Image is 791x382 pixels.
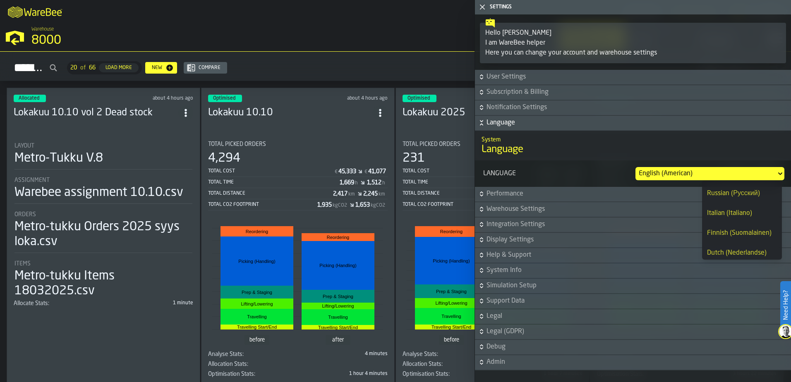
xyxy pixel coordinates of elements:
[367,179,381,186] div: Stat Value
[14,177,50,184] span: Assignment
[14,177,192,184] div: Title
[403,351,438,358] span: Analyse Stats:
[14,143,192,170] div: stat-Layout
[403,141,460,148] span: Total Picked Orders
[707,248,777,258] div: Dutch (Nederlandse)
[403,361,582,371] div: stat-Allocation Stats:
[333,203,347,208] span: kgCO2
[184,62,227,74] button: button-Compare
[403,106,567,119] div: Lokakuu 2025
[781,282,790,328] label: Need Help?
[403,219,581,349] div: stat-
[14,300,102,307] div: Title
[317,202,332,208] div: Stat Value
[403,371,491,377] div: Title
[403,351,582,361] div: stat-Analyse Stats:
[14,211,36,218] span: Orders
[208,179,340,185] div: Total Time
[707,189,777,198] div: Russian (Русский)
[14,300,49,307] span: Allocate Stats:
[208,141,388,148] div: Title
[208,351,296,358] div: Title
[14,260,192,267] div: Title
[31,33,255,48] div: 8000
[208,95,242,102] div: status-3 2
[99,63,139,72] button: button-Load More
[335,169,338,175] span: €
[208,141,388,210] div: stat-Total Picked Orders
[208,361,388,371] div: stat-Allocation Stats:
[371,203,385,208] span: kgCO2
[14,211,192,218] div: Title
[208,191,333,196] div: Total Distance
[208,361,248,368] span: Allocation Stats:
[702,64,782,342] ul: dropdown-menu
[208,106,373,119] div: Lokakuu 10.10
[382,180,385,186] span: h
[707,208,777,218] div: Italian (Italiano)
[707,228,777,238] div: Finnish (Suomalainen)
[403,202,527,208] div: Total CO2 Footprint
[379,191,385,197] span: km
[702,243,782,263] li: dropdown-item
[333,191,348,197] div: Stat Value
[403,371,450,377] span: Optimisation Stats:
[64,61,145,74] div: ButtonLoadMore-Load More-Prev-First-Last
[348,191,355,197] span: km
[208,371,388,381] div: stat-Optimisation Stats:
[403,134,582,381] section: card-SimulationDashboardCard-optimised
[31,26,54,32] span: Warehouse
[105,300,193,306] div: 1 minute
[364,169,367,175] span: €
[403,179,542,185] div: Total Time
[702,223,782,243] li: dropdown-item
[300,351,388,357] div: 4 minutes
[208,351,388,361] div: stat-Analyse Stats:
[14,260,31,267] span: Items
[403,361,491,368] div: Title
[403,141,582,148] div: Title
[702,184,782,203] li: dropdown-item
[208,371,388,381] span: 279,150
[208,351,244,358] span: Analyse Stats:
[208,151,240,166] div: 4,294
[208,371,255,377] span: Optimisation Stats:
[338,168,356,175] div: Stat Value
[70,64,77,71] span: 20
[363,191,378,197] div: Stat Value
[14,143,192,149] div: Title
[14,106,178,119] h3: Lokakuu 10.10 vol 2 Dead stock
[444,337,459,343] text: before
[14,134,193,310] section: card-SimulationDashboardCard-allocated
[403,168,534,174] div: Total Cost
[208,371,296,377] div: Title
[403,351,491,358] div: Title
[368,168,386,175] div: Stat Value
[209,219,387,349] div: stat-
[14,300,193,310] div: stat-Allocate Stats:
[14,185,183,200] div: Warebee assignment 10.10.csv
[80,64,86,71] span: of
[208,134,388,381] section: card-SimulationDashboardCard-optimised
[14,177,192,204] div: stat-Assignment
[702,203,782,223] li: dropdown-item
[195,65,224,71] div: Compare
[403,361,443,368] span: Allocation Stats:
[14,269,192,298] div: Metro-tukku Items 18032025.csv
[89,64,96,71] span: 66
[208,361,296,368] div: Title
[403,151,425,166] div: 231
[403,95,436,102] div: status-3 2
[14,143,34,149] span: Layout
